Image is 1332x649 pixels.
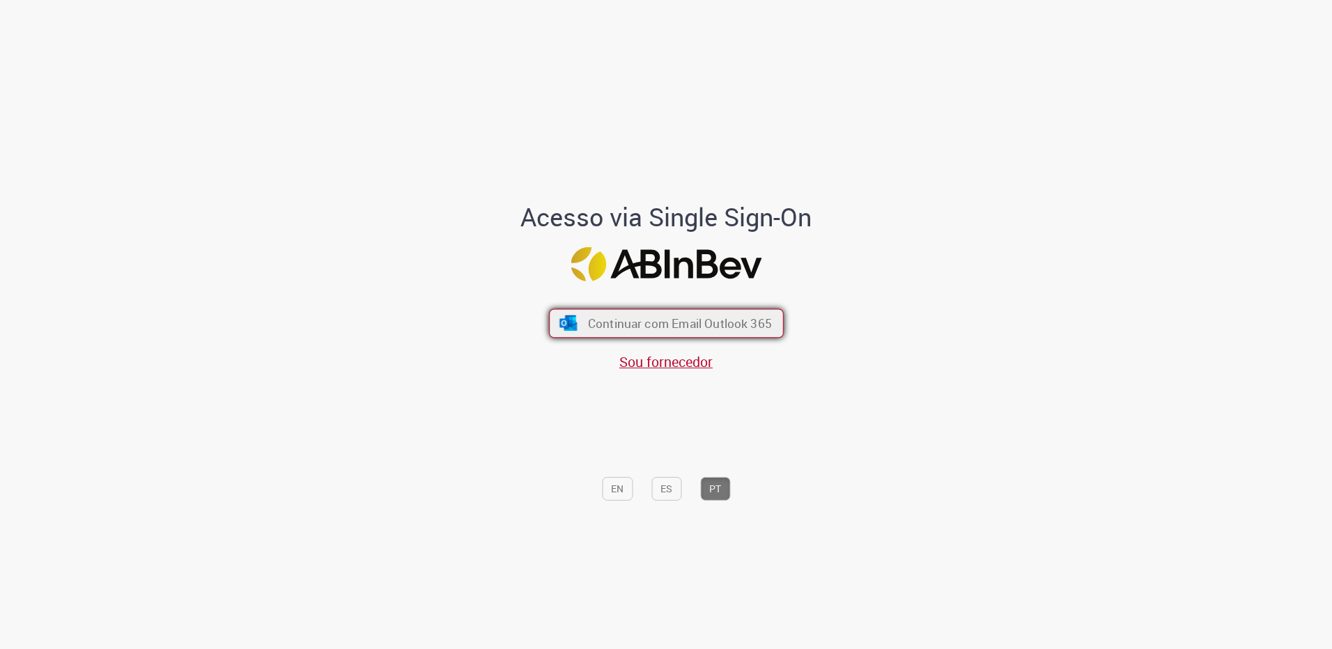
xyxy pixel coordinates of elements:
button: ícone Azure/Microsoft 360 Continuar com Email Outlook 365 [549,308,784,338]
a: Sou fornecedor [619,352,713,371]
span: Continuar com Email Outlook 365 [587,315,771,331]
button: PT [700,477,730,501]
button: ES [651,477,681,501]
img: Logo ABInBev [571,247,761,281]
img: ícone Azure/Microsoft 360 [558,315,578,331]
button: EN [602,477,633,501]
h1: Acesso via Single Sign-On [473,203,860,231]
